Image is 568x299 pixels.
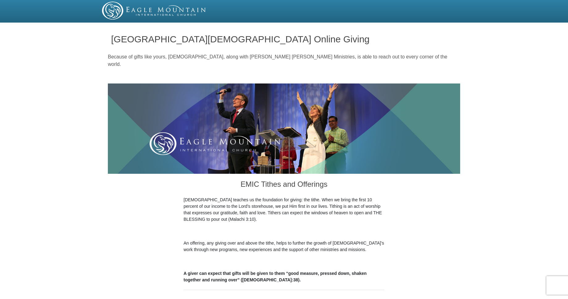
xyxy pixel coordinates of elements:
[108,53,460,68] p: Because of gifts like yours, [DEMOGRAPHIC_DATA], along with [PERSON_NAME] [PERSON_NAME] Ministrie...
[184,271,367,282] b: A giver can expect that gifts will be given to them “good measure, pressed down, shaken together ...
[102,2,206,19] img: EMIC
[184,174,384,197] h3: EMIC Tithes and Offerings
[111,34,457,44] h1: [GEOGRAPHIC_DATA][DEMOGRAPHIC_DATA] Online Giving
[184,197,384,223] p: [DEMOGRAPHIC_DATA] teaches us the foundation for giving: the tithe. When we bring the first 10 pe...
[184,240,384,253] p: An offering, any giving over and above the tithe, helps to further the growth of [DEMOGRAPHIC_DAT...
